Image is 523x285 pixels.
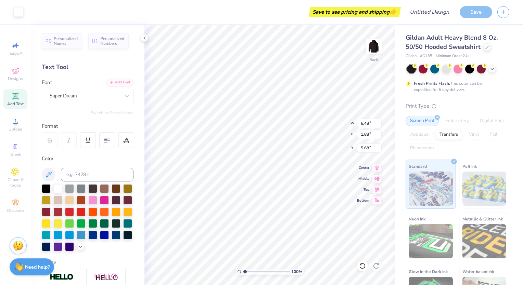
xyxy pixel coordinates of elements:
[61,168,133,181] input: e.g. 7428 c
[357,176,369,181] span: Middle
[409,163,427,170] span: Standard
[406,116,439,126] div: Screen Print
[42,63,133,72] div: Text Tool
[7,208,24,213] span: Decorate
[404,5,455,19] input: Untitled Design
[9,126,22,132] span: Upload
[91,110,133,116] button: Switch to Greek Letters
[42,155,133,163] div: Color
[435,130,462,140] div: Transfers
[475,116,509,126] div: Digital Print
[462,172,507,206] img: Puff Ink
[406,102,509,110] div: Print Type
[100,36,125,46] span: Personalized Numbers
[406,53,417,59] span: Gildan
[42,122,134,130] div: Format
[462,224,507,258] img: Metallic & Glitter Ink
[94,273,118,282] img: Shadow
[8,51,24,56] span: Image AI
[409,224,453,258] img: Neon Ink
[390,8,397,16] span: 👉
[42,79,52,86] label: Font
[8,76,23,81] span: Designs
[462,215,503,222] span: Metallic & Glitter Ink
[7,101,24,107] span: Add Text
[436,53,470,59] span: Minimum Order: 24 +
[409,268,448,275] span: Glow in the Dark Ink
[420,53,432,59] span: # G185
[406,130,433,140] div: Applique
[25,264,50,270] strong: Need help?
[414,81,450,86] strong: Fresh Prints Flash:
[42,258,133,266] div: Styles
[406,33,498,51] span: Gildan Adult Heavy Blend 8 Oz. 50/50 Hooded Sweatshirt
[367,40,381,53] img: Back
[409,172,453,206] img: Standard
[369,57,378,63] div: Back
[357,187,369,192] span: Top
[357,165,369,170] span: Center
[54,36,78,46] span: Personalized Names
[310,7,399,17] div: Save to see pricing and shipping
[409,215,425,222] span: Neon Ink
[441,116,473,126] div: Embroidery
[414,80,498,93] div: This color can be expedited for 5 day delivery.
[50,273,74,281] img: Stroke
[462,163,477,170] span: Puff Ink
[106,79,133,86] div: Add Font
[462,268,494,275] span: Water based Ink
[357,198,369,203] span: Bottom
[291,269,302,275] span: 100 %
[10,152,21,157] span: Greek
[464,130,484,140] div: Vinyl
[486,130,502,140] div: Foil
[3,177,27,188] span: Clipart & logos
[406,143,439,153] div: Rhinestones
